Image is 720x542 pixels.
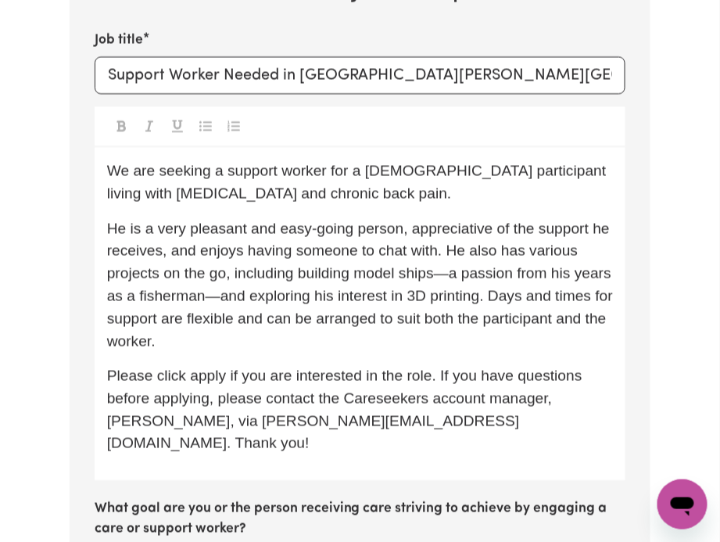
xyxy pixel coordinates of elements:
[95,30,143,50] label: Job title
[95,499,626,540] label: What goal are you or the person receiving care striving to achieve by engaging a care or support ...
[167,116,188,136] button: Toggle undefined
[195,116,217,136] button: Toggle undefined
[223,116,245,136] button: Toggle undefined
[107,220,618,349] span: He is a very pleasant and easy-going person, appreciative of the support he receives, and enjoys ...
[95,56,626,94] input: e.g. Care worker needed in North Sydney for aged care
[107,162,611,201] span: We are seeking a support worker for a [DEMOGRAPHIC_DATA] participant living with [MEDICAL_DATA] a...
[110,116,132,136] button: Toggle undefined
[107,367,586,450] span: Please click apply if you are interested in the role. If you have questions before applying, plea...
[657,479,707,529] iframe: Button to launch messaging window
[138,116,160,136] button: Toggle undefined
